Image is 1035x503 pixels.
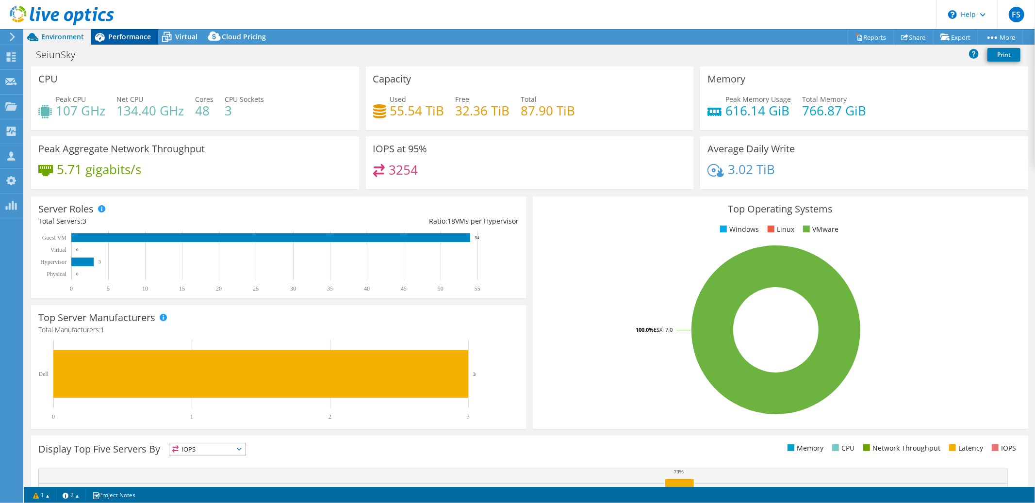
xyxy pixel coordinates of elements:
text: 10 [142,285,148,292]
li: Network Throughput [861,443,940,454]
h3: Memory [707,74,745,84]
a: Export [933,30,978,45]
h4: 87.90 TiB [521,105,575,116]
text: 1 [190,413,193,420]
h1: SeiunSky [32,49,90,60]
svg: \n [948,10,957,19]
h3: Server Roles [38,204,94,214]
span: IOPS [169,443,246,455]
a: Project Notes [85,489,142,501]
div: Total Servers: [38,216,279,227]
span: Cloud Pricing [222,32,266,41]
h3: IOPS at 95% [373,144,427,154]
text: 40 [364,285,370,292]
span: Cores [195,95,214,104]
text: 35 [327,285,333,292]
h4: 3 [225,105,264,116]
li: Windows [718,224,759,235]
li: Latency [947,443,983,454]
text: 0 [52,413,55,420]
text: 30 [290,285,296,292]
li: CPU [830,443,854,454]
li: IOPS [989,443,1016,454]
h4: 55.54 TiB [390,105,444,116]
text: Virtual [50,246,67,253]
text: 5 [107,285,110,292]
h4: 48 [195,105,214,116]
span: CPU Sockets [225,95,264,104]
div: Ratio: VMs per Hypervisor [279,216,519,227]
text: 15 [179,285,185,292]
h4: 766.87 GiB [802,105,866,116]
a: 1 [26,489,56,501]
span: Virtual [175,32,197,41]
text: Dell [38,371,49,377]
span: Environment [41,32,84,41]
text: 3 [99,260,101,264]
span: Performance [108,32,151,41]
text: 0 [76,247,79,252]
span: 1 [100,325,104,334]
a: Share [894,30,934,45]
li: Linux [765,224,794,235]
h4: 107 GHz [56,105,105,116]
text: Guest VM [42,234,66,241]
span: Peak Memory Usage [725,95,791,104]
text: 3 [473,371,476,377]
h4: 134.40 GHz [116,105,184,116]
a: 2 [56,489,86,501]
text: 50 [438,285,444,292]
text: 25 [253,285,259,292]
a: More [978,30,1023,45]
h4: 5.71 gigabits/s [57,164,141,175]
text: Hypervisor [40,259,66,265]
span: 3 [82,216,86,226]
tspan: 100.0% [636,326,654,333]
a: Reports [848,30,894,45]
text: 2 [329,413,331,420]
a: Print [987,48,1020,62]
text: 0 [76,272,79,276]
h4: 3.02 TiB [728,164,775,175]
tspan: ESXi 7.0 [654,326,673,333]
h4: 3254 [389,164,418,175]
li: VMware [801,224,838,235]
li: Memory [785,443,823,454]
span: Peak CPU [56,95,86,104]
text: 55 [475,285,480,292]
text: 45 [401,285,407,292]
span: Net CPU [116,95,143,104]
h4: 616.14 GiB [725,105,791,116]
h3: Top Server Manufacturers [38,312,155,323]
text: Physical [47,271,66,277]
text: 3 [467,413,470,420]
h3: Peak Aggregate Network Throughput [38,144,205,154]
span: Total Memory [802,95,847,104]
span: Total [521,95,537,104]
span: Used [390,95,407,104]
text: 73% [674,469,684,474]
h3: Top Operating Systems [540,204,1020,214]
h4: 32.36 TiB [456,105,510,116]
h3: Average Daily Write [707,144,795,154]
h4: Total Manufacturers: [38,325,519,335]
span: Free [456,95,470,104]
span: FS [1009,7,1024,22]
h3: CPU [38,74,58,84]
text: 20 [216,285,222,292]
text: 54 [475,235,480,240]
text: 0 [70,285,73,292]
h3: Capacity [373,74,411,84]
span: 18 [447,216,455,226]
